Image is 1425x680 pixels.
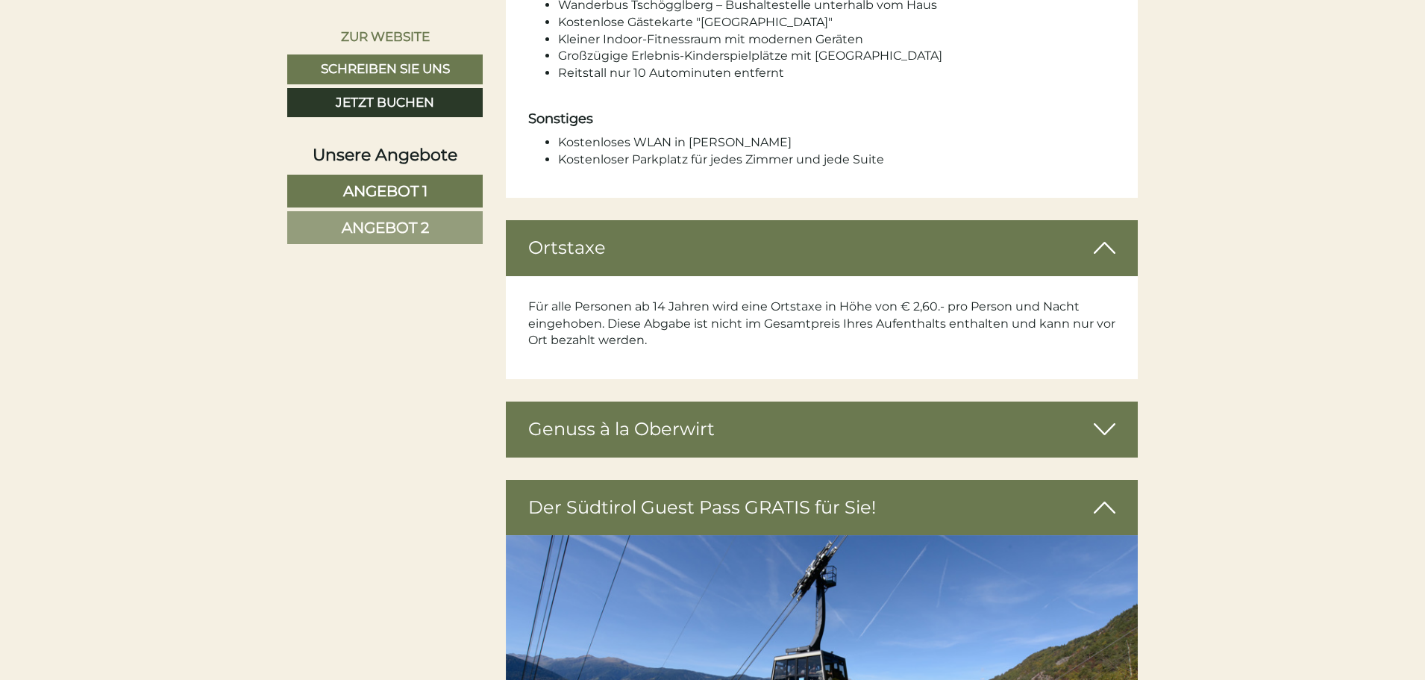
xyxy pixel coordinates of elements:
li: Kostenlose Gästekarte "[GEOGRAPHIC_DATA]" [558,14,1116,31]
a: Zur Website [287,22,483,51]
strong: Sonstiges [528,110,593,127]
div: Unsere Angebote [287,143,483,166]
li: Kleiner Indoor-Fitnessraum mit modernen Geräten [558,31,1116,49]
a: Jetzt buchen [287,88,483,118]
li: Großzügige Erlebnis-Kinderspielplätze mit [GEOGRAPHIC_DATA] [558,48,1116,65]
a: Schreiben Sie uns [287,54,483,84]
li: Kostenloses WLAN in [PERSON_NAME] [558,134,1116,152]
li: Kostenloser Parkplatz für jedes Zimmer und jede Suite [558,152,1116,169]
div: Genuss à la Oberwirt [506,402,1139,457]
li: Reitstall nur 10 Autominuten entfernt [558,65,1116,82]
span: Angebot 2 [342,219,429,237]
span: Angebot 1 [343,182,427,200]
p: Für alle Personen ab 14 Jahren wird eine Ortstaxe in Höhe von € 2,60.- pro Person und Nacht einge... [528,299,1116,350]
div: Der Südtirol Guest Pass GRATIS für Sie! [506,480,1139,535]
div: Ortstaxe [506,220,1139,275]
